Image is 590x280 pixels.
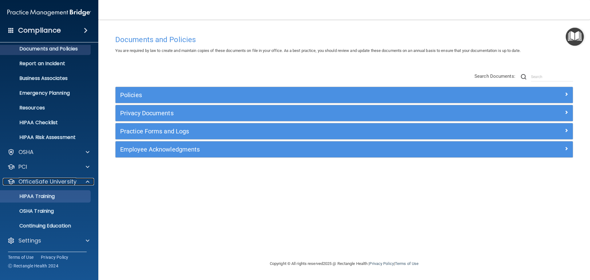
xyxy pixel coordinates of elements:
[7,6,91,19] img: PMB logo
[4,61,88,67] p: Report an Incident
[566,28,584,46] button: Open Resource Center
[120,144,568,154] a: Employee Acknowledgments
[115,36,573,44] h4: Documents and Policies
[41,254,69,260] a: Privacy Policy
[18,26,61,35] h4: Compliance
[8,263,58,269] span: Ⓒ Rectangle Health 2024
[18,237,41,244] p: Settings
[18,148,34,156] p: OSHA
[4,105,88,111] p: Resources
[18,163,27,171] p: PCI
[369,261,394,266] a: Privacy Policy
[4,193,55,199] p: HIPAA Training
[4,75,88,81] p: Business Associates
[531,72,573,81] input: Search
[4,134,88,140] p: HIPAA Risk Assessment
[4,208,54,214] p: OSHA Training
[115,48,521,53] span: You are required by law to create and maintain copies of these documents on file in your office. ...
[7,163,89,171] a: PCI
[4,90,88,96] p: Emergency Planning
[474,73,515,79] span: Search Documents:
[18,178,77,185] p: OfficeSafe University
[120,146,454,153] h5: Employee Acknowledgments
[4,46,88,52] p: Documents and Policies
[8,254,33,260] a: Terms of Use
[4,223,88,229] p: Continuing Education
[395,261,419,266] a: Terms of Use
[120,126,568,136] a: Practice Forms and Logs
[7,178,89,185] a: OfficeSafe University
[7,237,89,244] a: Settings
[7,148,89,156] a: OSHA
[120,108,568,118] a: Privacy Documents
[120,128,454,135] h5: Practice Forms and Logs
[120,110,454,116] h5: Privacy Documents
[4,120,88,126] p: HIPAA Checklist
[232,254,456,274] div: Copyright © All rights reserved 2025 @ Rectangle Health | |
[120,90,568,100] a: Policies
[120,92,454,98] h5: Policies
[521,74,526,80] img: ic-search.3b580494.png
